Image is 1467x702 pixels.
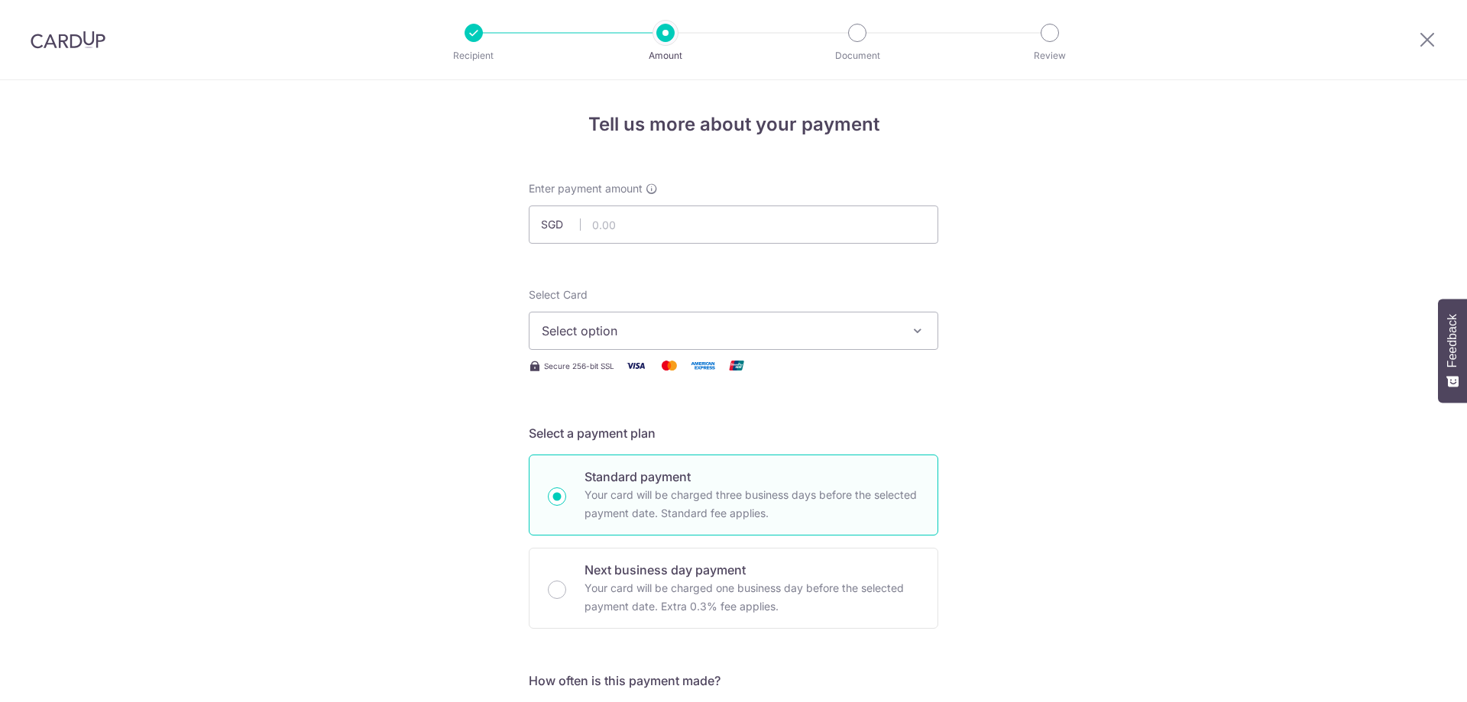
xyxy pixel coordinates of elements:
p: Standard payment [585,467,919,486]
input: 0.00 [529,205,938,244]
p: Document [801,48,914,63]
span: Secure 256-bit SSL [544,360,614,372]
span: Enter payment amount [529,181,643,196]
h4: Tell us more about your payment [529,111,938,138]
span: SGD [541,217,581,232]
button: Feedback - Show survey [1438,299,1467,403]
p: Your card will be charged one business day before the selected payment date. Extra 0.3% fee applies. [585,579,919,616]
span: Select option [542,322,898,340]
button: Select option [529,312,938,350]
img: Visa [620,356,651,375]
h5: How often is this payment made? [529,671,938,690]
p: Recipient [417,48,530,63]
img: CardUp [31,31,105,49]
p: Review [993,48,1106,63]
span: Feedback [1446,314,1459,367]
img: American Express [688,356,718,375]
img: Mastercard [654,356,685,375]
h5: Select a payment plan [529,424,938,442]
img: Union Pay [721,356,752,375]
p: Your card will be charged three business days before the selected payment date. Standard fee appl... [585,486,919,522]
iframe: Opens a widget where you can find more information [1369,656,1452,694]
p: Amount [609,48,722,63]
p: Next business day payment [585,561,919,579]
span: translation missing: en.payables.payment_networks.credit_card.summary.labels.select_card [529,288,588,301]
